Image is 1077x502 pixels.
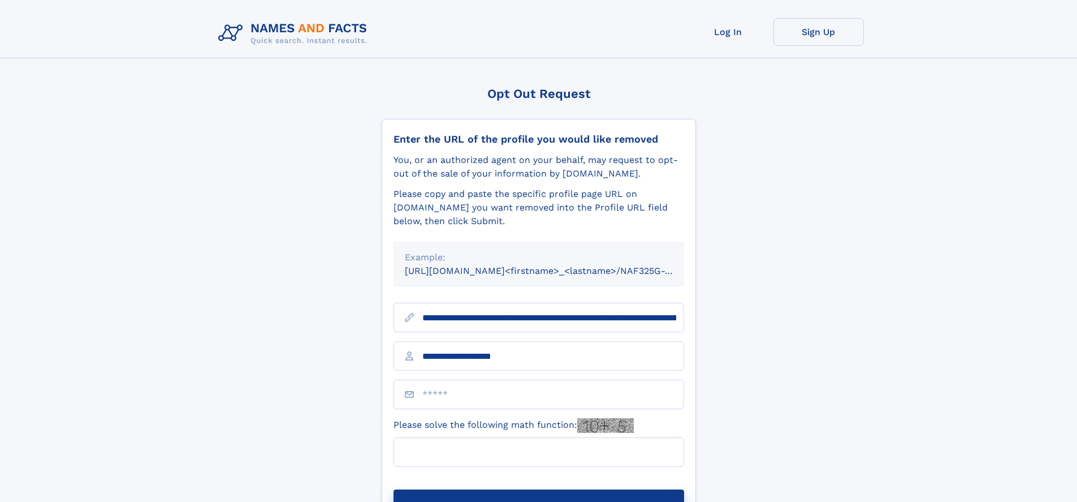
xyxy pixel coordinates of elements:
[773,18,864,46] a: Sign Up
[393,187,684,228] div: Please copy and paste the specific profile page URL on [DOMAIN_NAME] you want removed into the Pr...
[382,87,696,101] div: Opt Out Request
[393,418,634,433] label: Please solve the following math function:
[393,153,684,181] div: You, or an authorized agent on your behalf, may request to opt-out of the sale of your informatio...
[405,265,706,276] small: [URL][DOMAIN_NAME]<firstname>_<lastname>/NAF325G-xxxxxxxx
[405,251,673,264] div: Example:
[214,18,377,49] img: Logo Names and Facts
[393,133,684,145] div: Enter the URL of the profile you would like removed
[683,18,773,46] a: Log In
